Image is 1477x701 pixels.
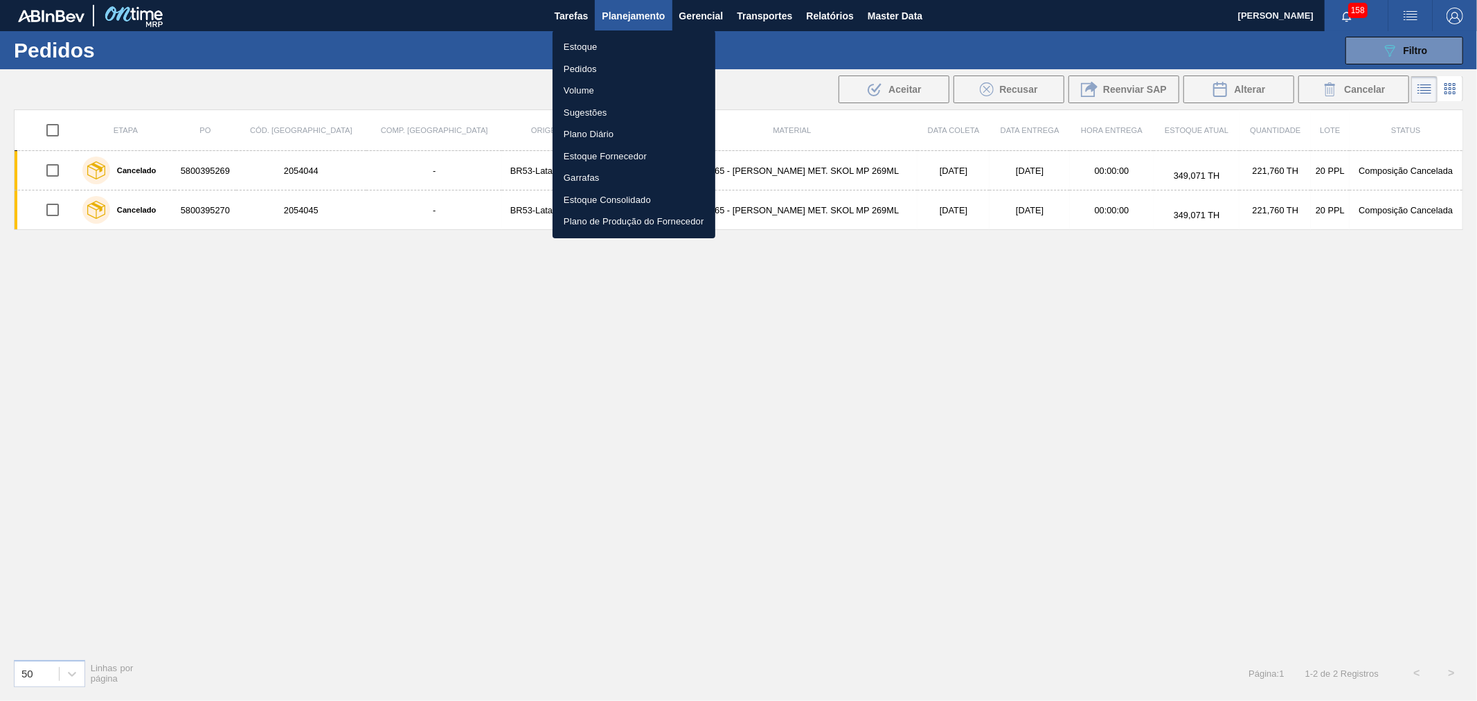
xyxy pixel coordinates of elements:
a: Sugestões [553,102,715,124]
a: Garrafas [553,167,715,189]
a: Estoque [553,36,715,58]
a: Estoque Consolidado [553,189,715,211]
a: Estoque Fornecedor [553,145,715,168]
a: Volume [553,80,715,102]
a: Plano de Produção do Fornecedor [553,211,715,233]
a: Pedidos [553,58,715,80]
a: Plano Diário [553,123,715,145]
